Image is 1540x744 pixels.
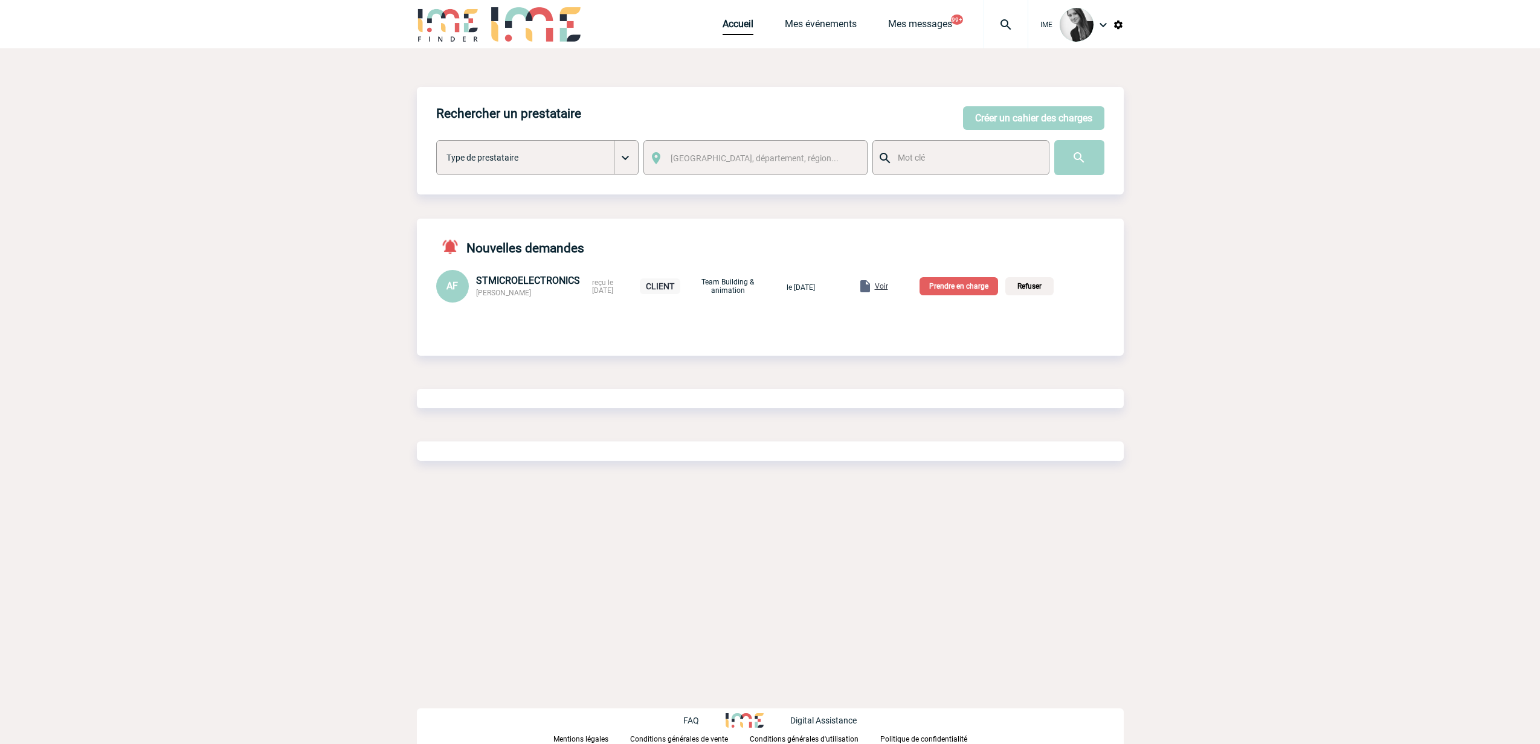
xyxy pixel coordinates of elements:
a: FAQ [683,714,726,725]
img: http://www.idealmeetingsevents.fr/ [726,713,763,728]
h4: Rechercher un prestataire [436,106,581,121]
h4: Nouvelles demandes [436,238,584,255]
p: Politique de confidentialité [880,735,967,743]
p: CLIENT [640,278,680,294]
span: Voir [875,282,888,290]
span: STMICROELECTRONICS [476,275,580,286]
input: Mot clé [895,150,1038,165]
p: FAQ [683,716,699,725]
p: Refuser [1005,277,1054,295]
p: Prendre en charge [920,277,998,295]
p: Team Building & animation [698,278,758,295]
p: Mentions légales [553,735,608,743]
p: Conditions générales d'utilisation [750,735,859,743]
span: IME [1040,21,1052,29]
img: folder.png [858,279,872,293]
button: 99+ [951,14,963,25]
img: 101050-0.jpg [1060,8,1094,42]
a: Mes messages [888,18,952,35]
a: Conditions générales d'utilisation [750,733,880,744]
a: Accueil [723,18,753,35]
span: le [DATE] [787,283,815,292]
a: Politique de confidentialité [880,733,987,744]
span: reçu le [DATE] [592,278,613,295]
p: Conditions générales de vente [630,735,728,743]
a: Mes événements [785,18,857,35]
span: [PERSON_NAME] [476,289,531,297]
a: Voir [829,280,891,291]
a: Conditions générales de vente [630,733,750,744]
a: Mentions légales [553,733,630,744]
span: [GEOGRAPHIC_DATA], département, région... [671,153,839,163]
input: Submit [1054,140,1104,175]
span: AF [446,280,458,292]
img: notifications-active-24-px-r.png [441,238,466,255]
p: Digital Assistance [790,716,857,725]
img: IME-Finder [417,7,480,42]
